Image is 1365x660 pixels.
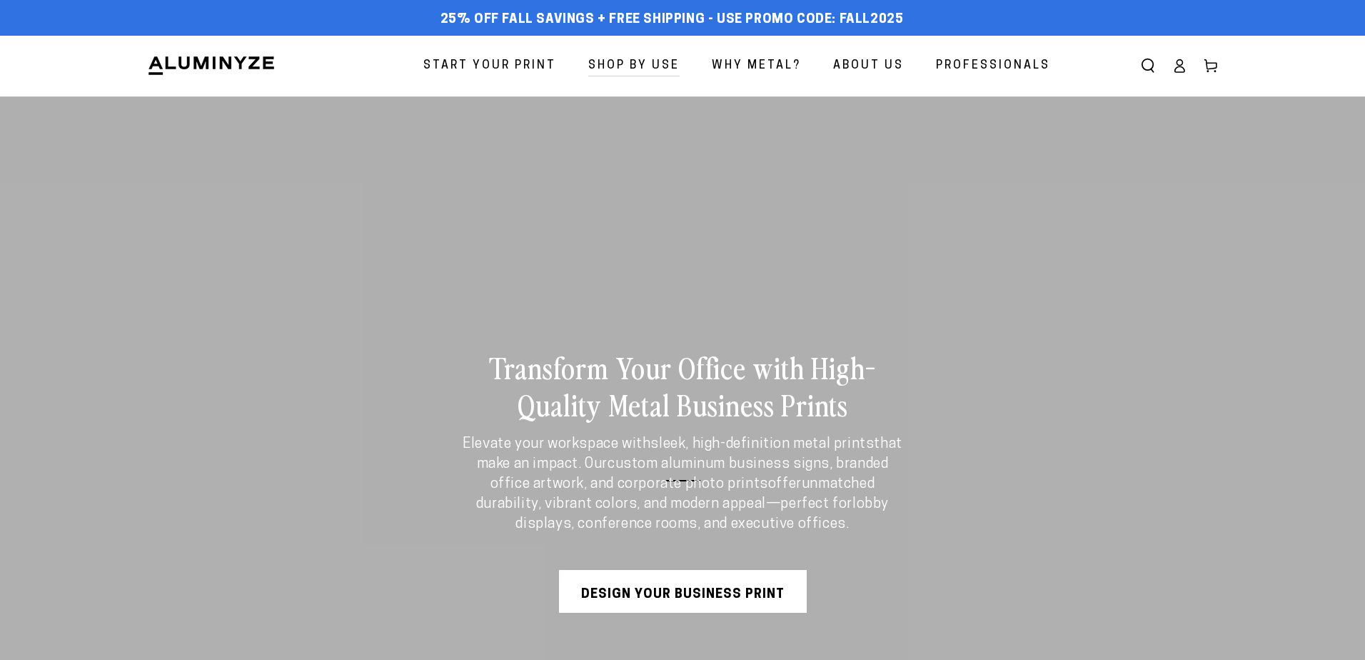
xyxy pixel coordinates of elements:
h2: Transform Your Office with High-Quality Metal Business Prints [458,349,907,423]
a: Start Your Print [413,47,567,85]
strong: sleek, high-definition metal prints [650,437,874,451]
span: 25% off FALL Savings + Free Shipping - Use Promo Code: FALL2025 [440,12,904,28]
span: About Us [833,56,904,76]
a: About Us [822,47,915,85]
summary: Search our site [1132,50,1164,81]
a: Professionals [925,47,1061,85]
span: Professionals [936,56,1050,76]
span: Why Metal? [712,56,801,76]
span: Shop By Use [588,56,680,76]
a: Why Metal? [701,47,812,85]
strong: custom aluminum business signs, branded office artwork, and corporate photo prints [490,457,889,491]
a: Shop By Use [578,47,690,85]
span: Start Your Print [423,56,556,76]
p: Elevate your workspace with that make an impact. Our offer —perfect for . [458,434,907,534]
a: Design Your Business Print [559,570,807,613]
strong: lobby displays, conference rooms, and executive offices [515,497,889,531]
img: Aluminyze [147,55,276,76]
strong: unmatched durability, vibrant colors, and modern appeal [476,477,875,511]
